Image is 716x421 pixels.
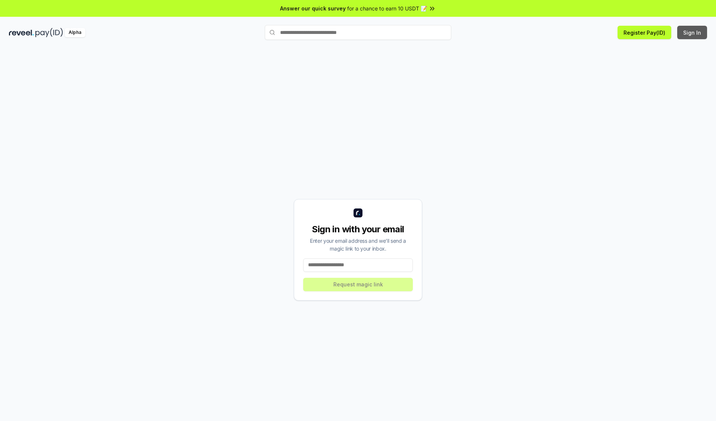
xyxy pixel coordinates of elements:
[35,28,63,37] img: pay_id
[618,26,671,39] button: Register Pay(ID)
[303,237,413,252] div: Enter your email address and we’ll send a magic link to your inbox.
[677,26,707,39] button: Sign In
[65,28,85,37] div: Alpha
[347,4,427,12] span: for a chance to earn 10 USDT 📝
[9,28,34,37] img: reveel_dark
[280,4,346,12] span: Answer our quick survey
[354,208,362,217] img: logo_small
[303,223,413,235] div: Sign in with your email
